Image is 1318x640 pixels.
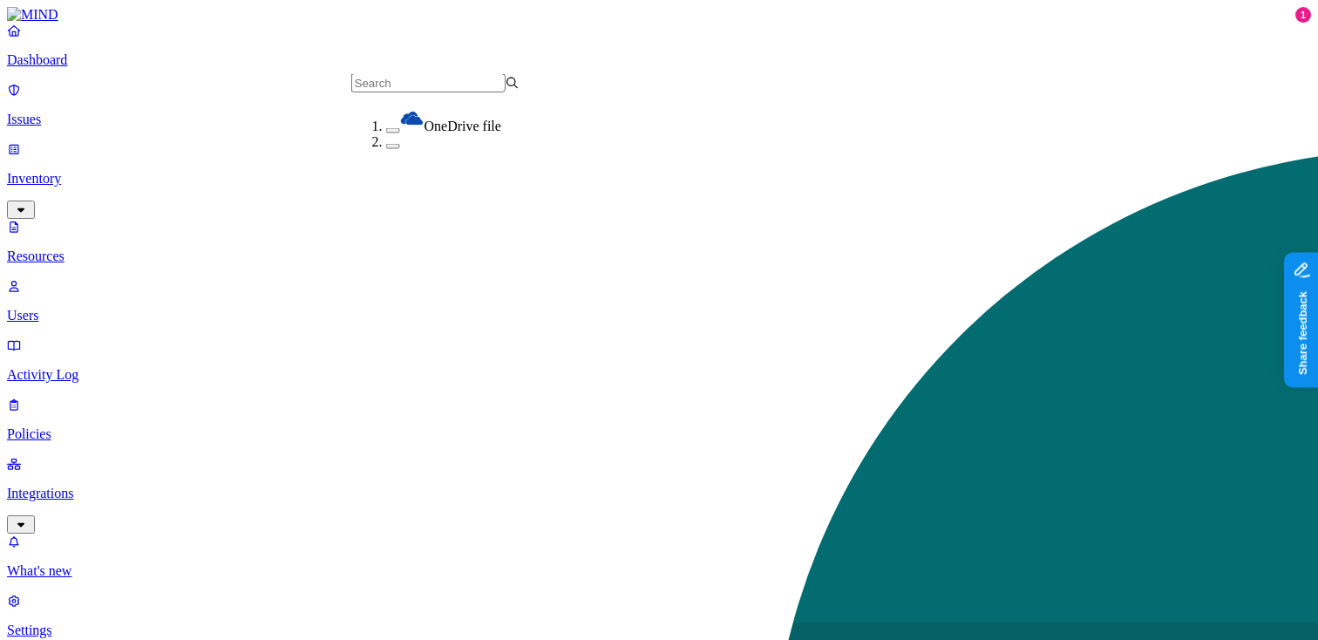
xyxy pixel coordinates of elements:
[7,593,1311,638] a: Settings
[7,7,1311,23] a: MIND
[7,171,1311,187] p: Inventory
[7,308,1311,323] p: Users
[7,82,1311,127] a: Issues
[425,119,501,133] span: OneDrive file
[7,337,1311,383] a: Activity Log
[7,112,1311,127] p: Issues
[7,426,1311,442] p: Policies
[7,23,1311,68] a: Dashboard
[7,397,1311,442] a: Policies
[7,623,1311,638] p: Settings
[7,486,1311,501] p: Integrations
[1295,7,1311,23] div: 1
[7,278,1311,323] a: Users
[351,74,506,92] input: Search
[7,534,1311,579] a: What's new
[7,141,1311,216] a: Inventory
[7,7,58,23] img: MIND
[7,249,1311,264] p: Resources
[7,52,1311,68] p: Dashboard
[7,456,1311,531] a: Integrations
[7,367,1311,383] p: Activity Log
[7,219,1311,264] a: Resources
[400,106,425,131] img: onedrive
[7,563,1311,579] p: What's new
